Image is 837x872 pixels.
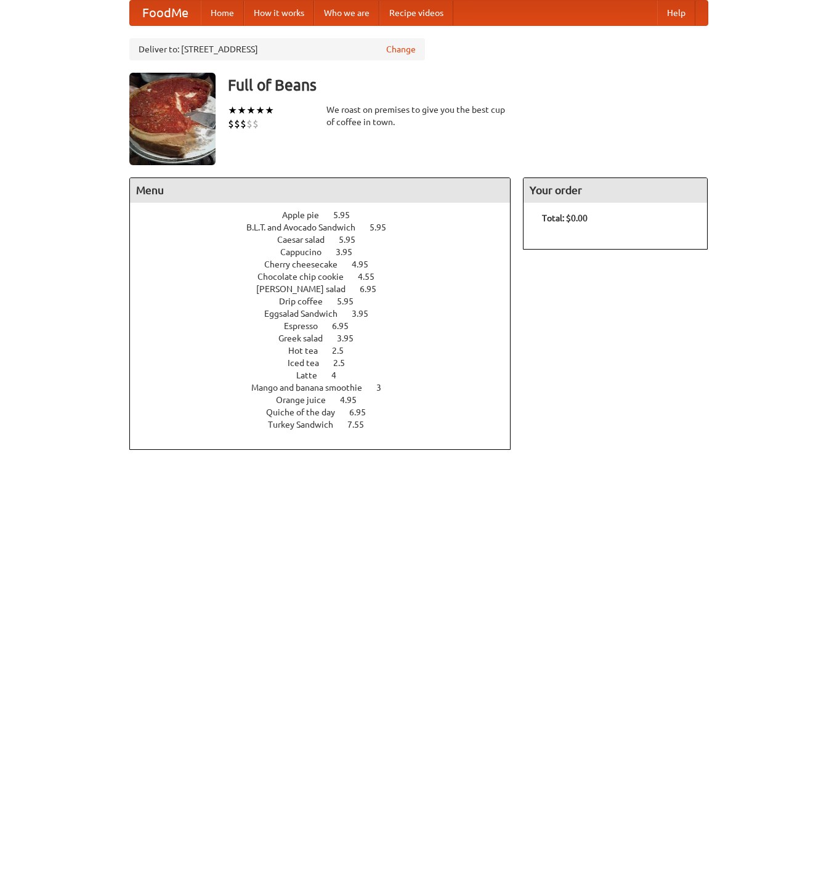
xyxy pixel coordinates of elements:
a: Cherry cheesecake 4.95 [264,259,391,269]
span: Cherry cheesecake [264,259,350,269]
span: 3.95 [336,247,365,257]
li: $ [240,117,246,131]
a: Orange juice 4.95 [276,395,379,405]
span: 2.5 [332,346,356,356]
img: angular.jpg [129,73,216,165]
div: We roast on premises to give you the best cup of coffee in town. [326,104,511,128]
span: Quiche of the day [266,407,347,417]
span: Chocolate chip cookie [257,272,356,282]
span: Hot tea [288,346,330,356]
h4: Your order [524,178,707,203]
a: Eggsalad Sandwich 3.95 [264,309,391,319]
a: Cappucino 3.95 [280,247,375,257]
span: 4.55 [358,272,387,282]
a: [PERSON_NAME] salad 6.95 [256,284,399,294]
span: 6.95 [360,284,389,294]
span: Caesar salad [277,235,337,245]
a: Help [657,1,695,25]
span: Mango and banana smoothie [251,383,374,393]
h3: Full of Beans [228,73,708,97]
span: 2.5 [333,358,357,368]
a: FoodMe [130,1,201,25]
a: Drip coffee 5.95 [279,296,376,306]
a: Home [201,1,244,25]
a: Greek salad 3.95 [278,333,376,343]
span: 4 [331,370,349,380]
a: Recipe videos [379,1,453,25]
span: Drip coffee [279,296,335,306]
a: Espresso 6.95 [284,321,371,331]
a: Caesar salad 5.95 [277,235,378,245]
span: 5.95 [370,222,398,232]
span: 4.95 [340,395,369,405]
a: Apple pie 5.95 [282,210,373,220]
a: B.L.T. and Avocado Sandwich 5.95 [246,222,409,232]
span: Eggsalad Sandwich [264,309,350,319]
span: [PERSON_NAME] salad [256,284,358,294]
li: ★ [237,104,246,117]
a: Mango and banana smoothie 3 [251,383,404,393]
span: Iced tea [288,358,331,368]
a: Latte 4 [296,370,359,380]
span: 5.95 [333,210,362,220]
span: 3.95 [337,333,366,343]
a: Hot tea 2.5 [288,346,366,356]
li: ★ [228,104,237,117]
a: Quiche of the day 6.95 [266,407,389,417]
b: Total: $0.00 [542,213,588,223]
span: Apple pie [282,210,331,220]
a: Chocolate chip cookie 4.55 [257,272,397,282]
li: ★ [246,104,256,117]
a: Change [386,43,416,55]
span: 6.95 [349,407,378,417]
h4: Menu [130,178,511,203]
span: 5.95 [339,235,368,245]
span: Cappucino [280,247,334,257]
div: Deliver to: [STREET_ADDRESS] [129,38,425,60]
span: B.L.T. and Avocado Sandwich [246,222,368,232]
li: $ [246,117,253,131]
li: $ [228,117,234,131]
a: How it works [244,1,314,25]
span: 7.55 [347,420,376,430]
span: 6.95 [332,321,361,331]
span: 3 [376,383,394,393]
span: 3.95 [352,309,381,319]
li: $ [234,117,240,131]
li: ★ [256,104,265,117]
span: 5.95 [337,296,366,306]
li: ★ [265,104,274,117]
span: Greek salad [278,333,335,343]
span: 4.95 [352,259,381,269]
a: Turkey Sandwich 7.55 [268,420,387,430]
span: Espresso [284,321,330,331]
span: Turkey Sandwich [268,420,346,430]
li: $ [253,117,259,131]
span: Latte [296,370,330,380]
a: Iced tea 2.5 [288,358,368,368]
a: Who we are [314,1,379,25]
span: Orange juice [276,395,338,405]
